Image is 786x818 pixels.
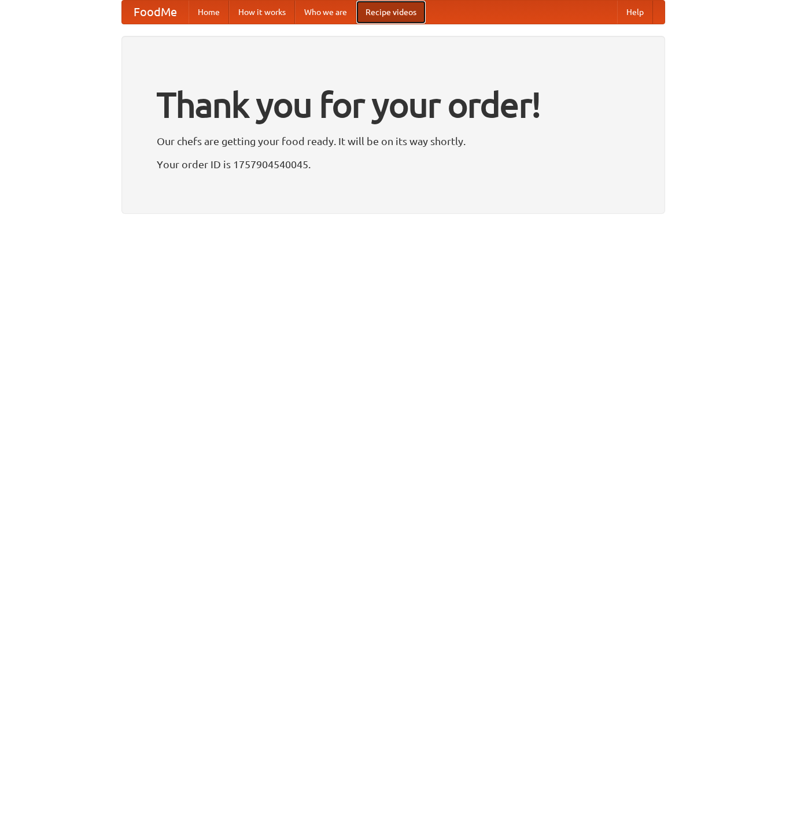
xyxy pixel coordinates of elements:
[356,1,426,24] a: Recipe videos
[295,1,356,24] a: Who we are
[157,156,630,173] p: Your order ID is 1757904540045.
[189,1,229,24] a: Home
[617,1,653,24] a: Help
[229,1,295,24] a: How it works
[157,132,630,150] p: Our chefs are getting your food ready. It will be on its way shortly.
[122,1,189,24] a: FoodMe
[157,77,630,132] h1: Thank you for your order!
